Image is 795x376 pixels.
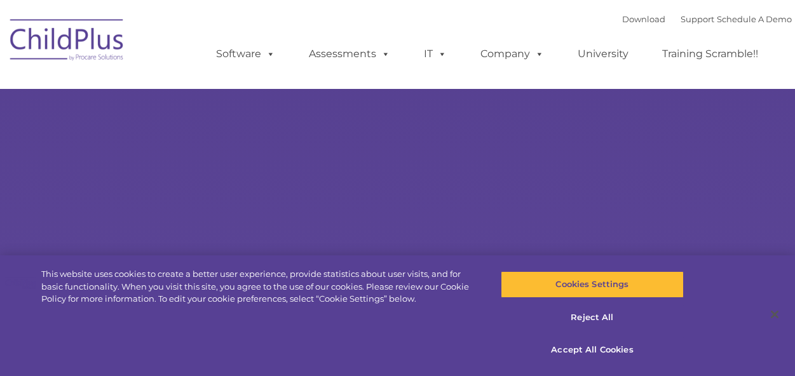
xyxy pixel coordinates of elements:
[296,41,403,67] a: Assessments
[649,41,771,67] a: Training Scramble!!
[565,41,641,67] a: University
[468,41,557,67] a: Company
[681,14,714,24] a: Support
[622,14,792,24] font: |
[501,337,684,363] button: Accept All Cookies
[622,14,665,24] a: Download
[4,10,131,74] img: ChildPlus by Procare Solutions
[501,271,684,298] button: Cookies Settings
[717,14,792,24] a: Schedule A Demo
[411,41,459,67] a: IT
[501,304,684,331] button: Reject All
[41,268,477,305] div: This website uses cookies to create a better user experience, provide statistics about user visit...
[761,300,789,328] button: Close
[203,41,288,67] a: Software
